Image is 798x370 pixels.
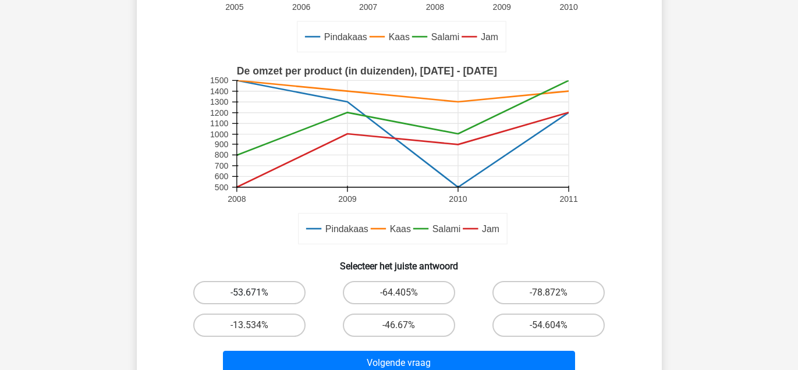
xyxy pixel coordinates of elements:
[193,281,306,304] label: -53.671%
[324,32,367,42] text: Pindakaas
[343,281,455,304] label: -64.405%
[359,2,377,12] text: 2007
[559,194,577,204] text: 2011
[482,224,499,234] text: Jam
[389,224,410,234] text: Kaas
[225,2,243,12] text: 2005
[193,314,306,337] label: -13.534%
[449,194,467,204] text: 2010
[481,32,498,42] text: Jam
[214,161,228,170] text: 700
[431,32,459,42] text: Salami
[210,130,228,139] text: 1000
[388,32,409,42] text: Kaas
[214,183,228,192] text: 500
[210,87,228,96] text: 1400
[492,281,605,304] label: -78.872%
[210,97,228,106] text: 1300
[155,251,643,272] h6: Selecteer het juiste antwoord
[559,2,577,12] text: 2010
[210,108,228,118] text: 1200
[214,151,228,160] text: 800
[214,140,228,149] text: 900
[343,314,455,337] label: -46.67%
[228,194,246,204] text: 2008
[325,224,368,234] text: Pindakaas
[210,119,228,128] text: 1100
[236,65,496,77] text: De omzet per product (in duizenden), [DATE] - [DATE]
[214,172,228,181] text: 600
[338,194,356,204] text: 2009
[492,314,605,337] label: -54.604%
[210,76,228,85] text: 1500
[492,2,510,12] text: 2009
[425,2,444,12] text: 2008
[292,2,310,12] text: 2006
[432,224,460,234] text: Salami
